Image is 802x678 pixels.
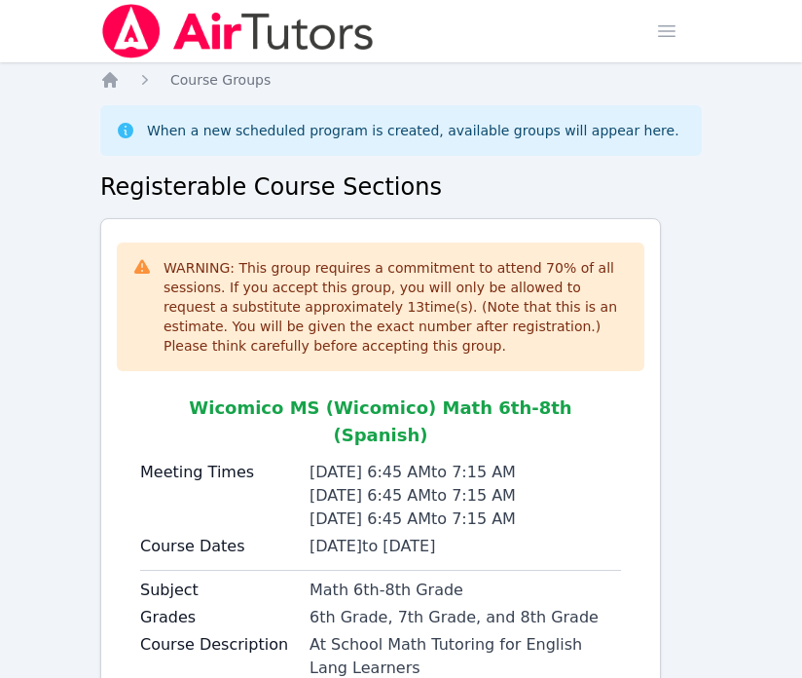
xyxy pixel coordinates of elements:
[140,633,298,657] label: Course Description
[100,70,702,90] nav: Breadcrumb
[147,121,679,140] div: When a new scheduled program is created, available groups will appear here.
[140,579,298,602] label: Subject
[140,606,298,629] label: Grades
[100,4,376,58] img: Air Tutors
[140,535,298,558] label: Course Dates
[310,606,621,629] div: 6th Grade, 7th Grade, and 8th Grade
[310,579,621,602] div: Math 6th-8th Grade
[189,397,571,445] span: Wicomico MS (Wicomico) Math 6th-8th (Spanish)
[310,484,621,508] div: [DATE] 6:45 AM to 7:15 AM
[310,508,621,531] div: [DATE] 6:45 AM to 7:15 AM
[310,535,621,558] div: [DATE] to [DATE]
[170,72,271,88] span: Course Groups
[100,171,702,203] h2: Registerable Course Sections
[310,461,621,484] div: [DATE] 6:45 AM to 7:15 AM
[164,258,629,356] div: WARNING: This group requires a commitment to attend 70 % of all sessions. If you accept this grou...
[170,70,271,90] a: Course Groups
[140,461,298,484] label: Meeting Times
